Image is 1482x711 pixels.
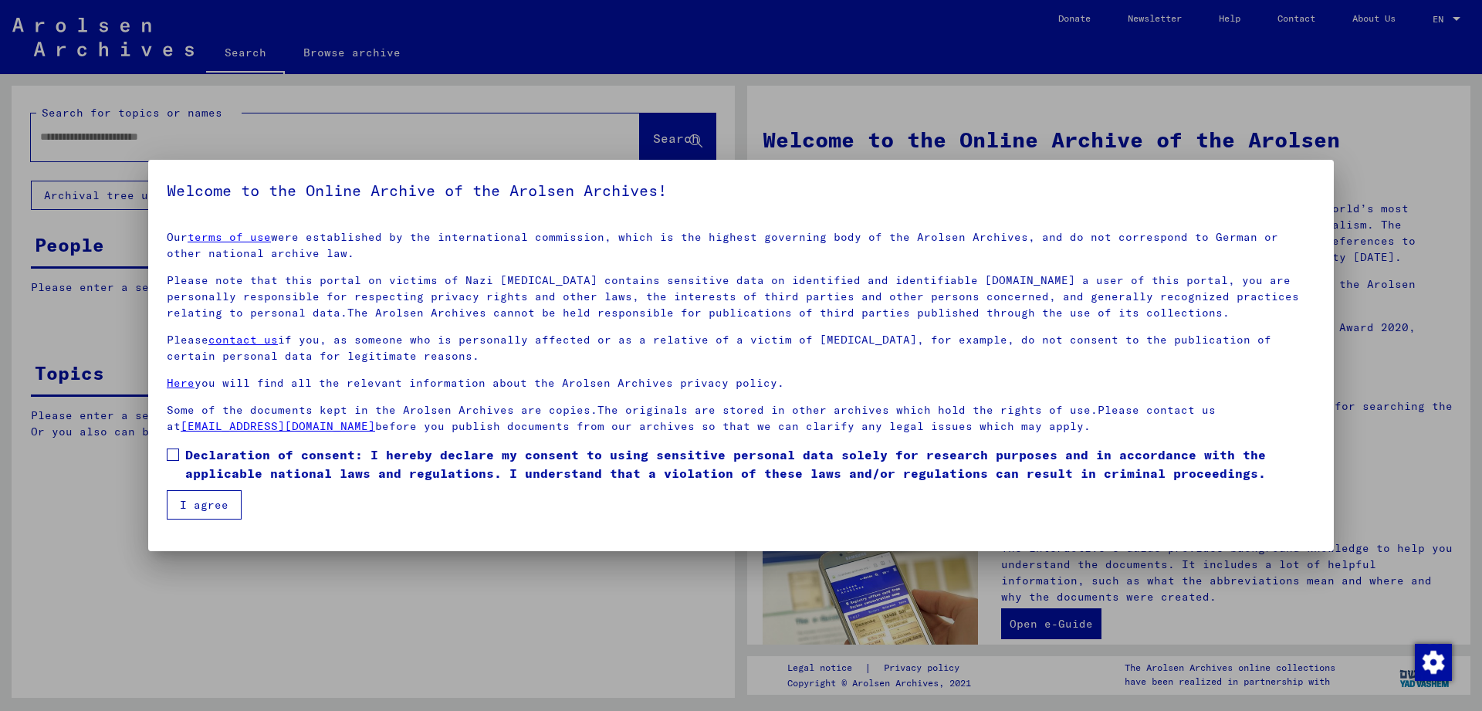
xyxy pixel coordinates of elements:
[1414,643,1451,680] div: Change consent
[167,229,1315,262] p: Our were established by the international commission, which is the highest governing body of the ...
[167,375,1315,391] p: you will find all the relevant information about the Arolsen Archives privacy policy.
[167,402,1315,435] p: Some of the documents kept in the Arolsen Archives are copies.The originals are stored in other a...
[167,376,195,390] a: Here
[167,178,1315,203] h5: Welcome to the Online Archive of the Arolsen Archives!
[181,419,375,433] a: [EMAIL_ADDRESS][DOMAIN_NAME]
[167,332,1315,364] p: Please if you, as someone who is personally affected or as a relative of a victim of [MEDICAL_DAT...
[1415,644,1452,681] img: Change consent
[167,273,1315,321] p: Please note that this portal on victims of Nazi [MEDICAL_DATA] contains sensitive data on identif...
[185,445,1315,482] span: Declaration of consent: I hereby declare my consent to using sensitive personal data solely for r...
[188,230,271,244] a: terms of use
[167,490,242,520] button: I agree
[208,333,278,347] a: contact us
